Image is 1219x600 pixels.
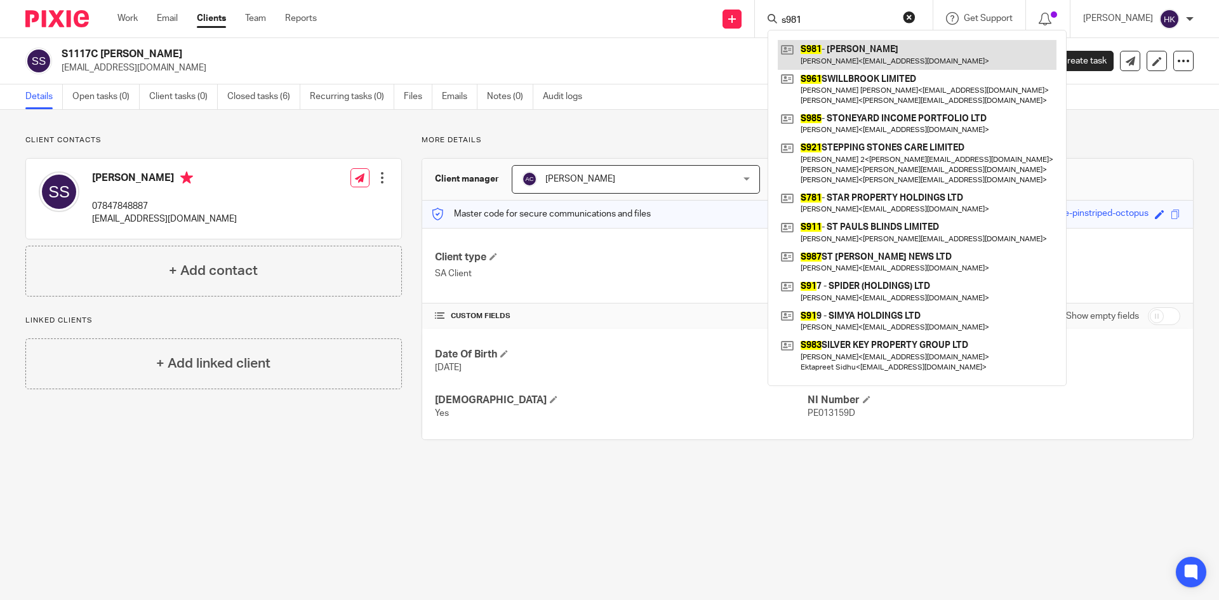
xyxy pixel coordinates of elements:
a: Notes (0) [487,84,533,109]
a: Open tasks (0) [72,84,140,109]
a: Files [404,84,432,109]
a: Details [25,84,63,109]
a: Recurring tasks (0) [310,84,394,109]
a: Audit logs [543,84,592,109]
p: [EMAIL_ADDRESS][DOMAIN_NAME] [62,62,1021,74]
h4: + Add linked client [156,354,270,373]
p: 07847848887 [92,200,237,213]
h4: [DEMOGRAPHIC_DATA] [435,394,808,407]
h2: S1117C [PERSON_NAME] [62,48,829,61]
input: Search [780,15,895,27]
h3: Client manager [435,173,499,185]
a: Clients [197,12,226,25]
h4: CUSTOM FIELDS [435,311,808,321]
span: PE013159D [808,409,855,418]
img: Pixie [25,10,89,27]
a: Client tasks (0) [149,84,218,109]
p: Master code for secure communications and files [432,208,651,220]
a: Closed tasks (6) [227,84,300,109]
h4: Client type [435,251,808,264]
a: Work [117,12,138,25]
h4: NI Number [808,394,1180,407]
h4: [PERSON_NAME] [92,171,237,187]
p: [PERSON_NAME] [1083,12,1153,25]
img: svg%3E [1159,9,1180,29]
p: [EMAIL_ADDRESS][DOMAIN_NAME] [92,213,237,225]
span: [PERSON_NAME] [545,175,615,183]
a: Reports [285,12,317,25]
label: Show empty fields [1066,310,1139,323]
p: More details [422,135,1194,145]
img: svg%3E [25,48,52,74]
h4: + Add contact [169,261,258,281]
span: Get Support [964,14,1013,23]
p: Client contacts [25,135,402,145]
img: svg%3E [522,171,537,187]
i: Primary [180,171,193,184]
a: Email [157,12,178,25]
img: svg%3E [39,171,79,212]
div: awesome-taupe-pinstriped-octopus [1005,207,1149,222]
a: Emails [442,84,477,109]
h4: Date Of Birth [435,348,808,361]
p: SA Client [435,267,808,280]
span: [DATE] [435,363,462,372]
a: Team [245,12,266,25]
p: Linked clients [25,316,402,326]
a: Create task [1040,51,1114,71]
button: Clear [903,11,916,23]
span: Yes [435,409,449,418]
